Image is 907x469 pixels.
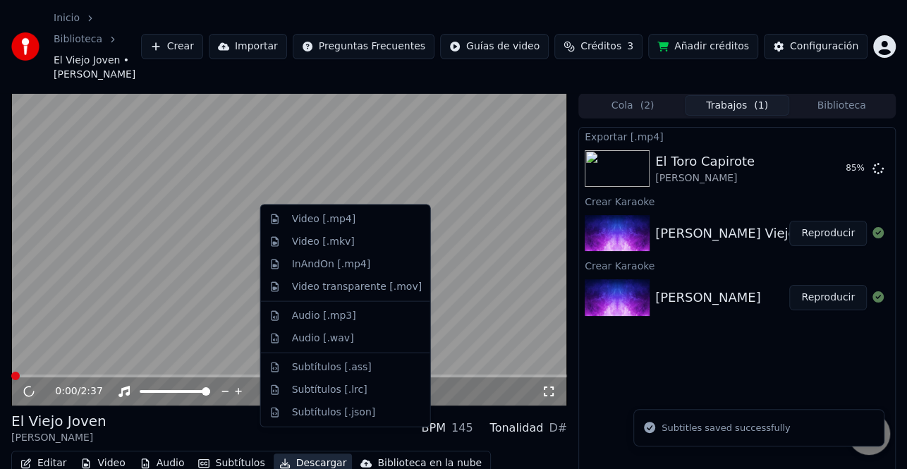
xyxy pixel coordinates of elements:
div: Configuración [790,39,858,54]
div: Subtítulos [.ass] [292,360,372,374]
button: Reproducir [789,285,867,310]
div: Tonalidad [489,420,543,437]
div: Audio [.wav] [292,331,354,345]
div: Video [.mp4] [292,212,355,226]
button: Importar [209,34,287,59]
span: ( 2 ) [640,99,654,113]
div: Video transparente [.mov] [292,279,422,293]
button: Cola [580,95,685,116]
a: Inicio [54,11,80,25]
div: Subtitles saved successfully [662,421,790,435]
div: Exportar [.mp4] [579,128,895,145]
button: Crear [141,34,203,59]
div: 145 [451,420,473,437]
div: Crear Karaoke [579,193,895,209]
div: Video [.mkv] [292,235,355,249]
span: ( 1 ) [754,99,768,113]
img: youka [11,32,39,61]
a: Biblioteca [54,32,102,47]
span: Créditos [580,39,621,54]
div: InAndOn [.mp4] [292,257,371,271]
button: Reproducir [789,221,867,246]
button: Configuración [764,34,868,59]
div: [PERSON_NAME] [655,171,755,185]
div: Crear Karaoke [579,257,895,274]
div: Subtítulos [.lrc] [292,382,367,396]
div: 85 % [846,163,867,174]
div: Audio [.mp3] [292,308,356,322]
div: [PERSON_NAME] [11,431,106,445]
div: El Viejo Joven [11,411,106,431]
div: El Toro Capirote [655,152,755,171]
div: BPM [421,420,445,437]
div: Subtítulos [.json] [292,405,376,419]
span: 0:00 [55,384,77,398]
button: Guías de video [440,34,549,59]
button: Preguntas Frecuentes [293,34,434,59]
div: / [55,384,89,398]
span: El Viejo Joven • [PERSON_NAME] [54,54,141,82]
button: Añadir créditos [648,34,758,59]
div: [PERSON_NAME] Viejo Joven [655,224,834,243]
nav: breadcrumb [54,11,141,82]
div: [PERSON_NAME] [655,288,761,307]
button: Trabajos [685,95,789,116]
span: 2:37 [80,384,102,398]
div: D# [549,420,567,437]
span: 3 [627,39,633,54]
button: Créditos3 [554,34,643,59]
button: Biblioteca [789,95,894,116]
